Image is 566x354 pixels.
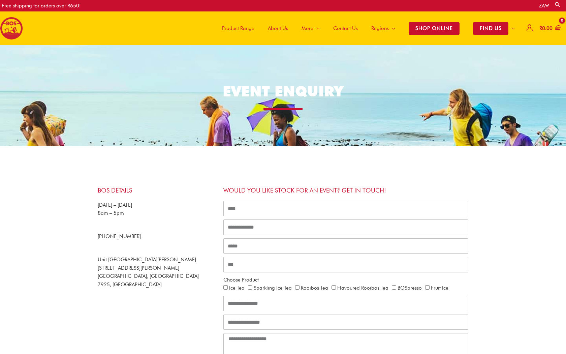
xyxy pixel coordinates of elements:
a: Contact Us [326,11,365,45]
label: Flavoured Rooibos Tea [337,285,388,291]
a: View Shopping Cart, empty [538,21,561,36]
span: 7925, [GEOGRAPHIC_DATA] [98,282,162,288]
span: FIND US [473,22,508,35]
nav: Site Navigation [210,11,522,45]
span: More [302,18,313,38]
label: Fruit Ice [431,285,448,291]
a: About Us [261,11,295,45]
span: [STREET_ADDRESS][PERSON_NAME] [98,265,179,271]
a: Regions [365,11,402,45]
h4: BOS Details [98,187,217,194]
span: Regions [371,18,389,38]
span: About Us [268,18,288,38]
span: SHOP ONLINE [409,22,460,35]
span: Product Range [222,18,254,38]
label: Sparkling Ice Tea [254,285,292,291]
span: [DATE] – [DATE] [98,202,132,208]
a: ZA [539,3,549,9]
a: Search button [554,1,561,8]
label: BOSpresso [398,285,422,291]
span: [PHONE_NUMBER] [98,233,141,239]
span: Unit [GEOGRAPHIC_DATA][PERSON_NAME] [98,257,196,263]
a: Product Range [215,11,261,45]
span: R [539,25,542,31]
label: Rooibos Tea [301,285,328,291]
span: [GEOGRAPHIC_DATA], [GEOGRAPHIC_DATA] [98,273,199,279]
span: 8am – 5pm [98,210,124,216]
span: Contact Us [333,18,358,38]
label: Choose Product [223,276,259,284]
a: More [295,11,326,45]
h1: EVENT ENQUIRY [185,82,381,101]
label: Ice Tea [229,285,245,291]
bdi: 0.00 [539,25,553,31]
a: SHOP ONLINE [402,11,466,45]
h4: WOULD YOU LIKE STOCK FOR AN EVENT? Get in touch! [223,187,468,194]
